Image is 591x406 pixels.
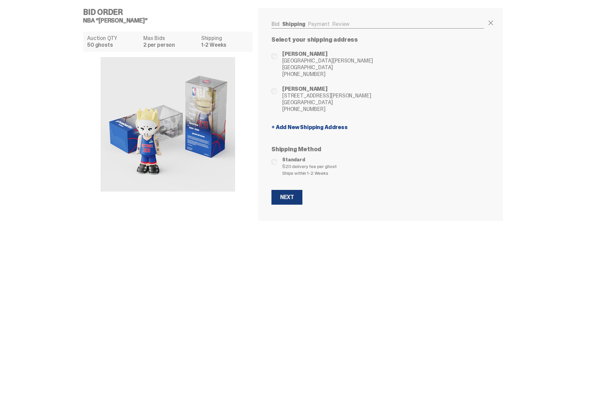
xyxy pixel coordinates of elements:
[143,42,197,48] dd: 2 per person
[201,36,249,41] dt: Shipping
[282,51,373,57] span: [PERSON_NAME]
[282,99,371,106] span: [GEOGRAPHIC_DATA]
[271,125,484,130] a: + Add New Shipping Address
[282,21,306,28] a: Shipping
[271,21,280,28] a: Bid
[282,64,373,71] span: [GEOGRAPHIC_DATA]
[87,42,139,48] dd: 50 ghosts
[87,36,139,41] dt: Auction QTY
[282,163,484,170] span: $20 delivery fee per ghost
[201,42,249,48] dd: 1-2 Weeks
[271,146,484,152] p: Shipping Method
[83,8,258,16] h4: Bid Order
[282,170,484,176] span: Ships within 1-2 Weeks
[280,195,294,200] div: Next
[282,156,484,163] span: Standard
[271,190,302,205] button: Next
[282,86,371,92] span: [PERSON_NAME]
[282,71,373,78] span: [PHONE_NUMBER]
[282,106,371,113] span: [PHONE_NUMBER]
[83,17,258,24] h5: NBA “[PERSON_NAME]”
[143,36,197,41] dt: Max Bids
[282,92,371,99] span: [STREET_ADDRESS][PERSON_NAME]
[101,57,235,192] img: product image
[271,37,484,43] p: Select your shipping address
[308,21,330,28] a: Payment
[282,57,373,64] span: [GEOGRAPHIC_DATA][PERSON_NAME]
